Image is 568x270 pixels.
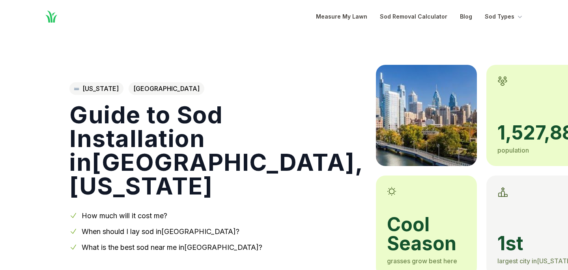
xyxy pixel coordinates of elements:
[387,257,457,265] span: grasses grow best here
[129,82,204,95] span: [GEOGRAPHIC_DATA]
[82,243,262,251] a: What is the best sod near me in[GEOGRAPHIC_DATA]?
[387,215,466,253] span: cool season
[376,65,477,166] img: A picture of Philadelphia
[82,211,167,220] a: How much will it cost me?
[74,87,79,90] img: Pennsylvania state outline
[380,12,447,21] a: Sod Removal Calculator
[460,12,472,21] a: Blog
[497,146,529,154] span: population
[69,82,123,95] a: [US_STATE]
[69,103,363,198] h1: Guide to Sod Installation in [GEOGRAPHIC_DATA] , [US_STATE]
[316,12,367,21] a: Measure My Lawn
[485,12,524,21] button: Sod Types
[82,227,239,236] a: When should I lay sod in[GEOGRAPHIC_DATA]?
